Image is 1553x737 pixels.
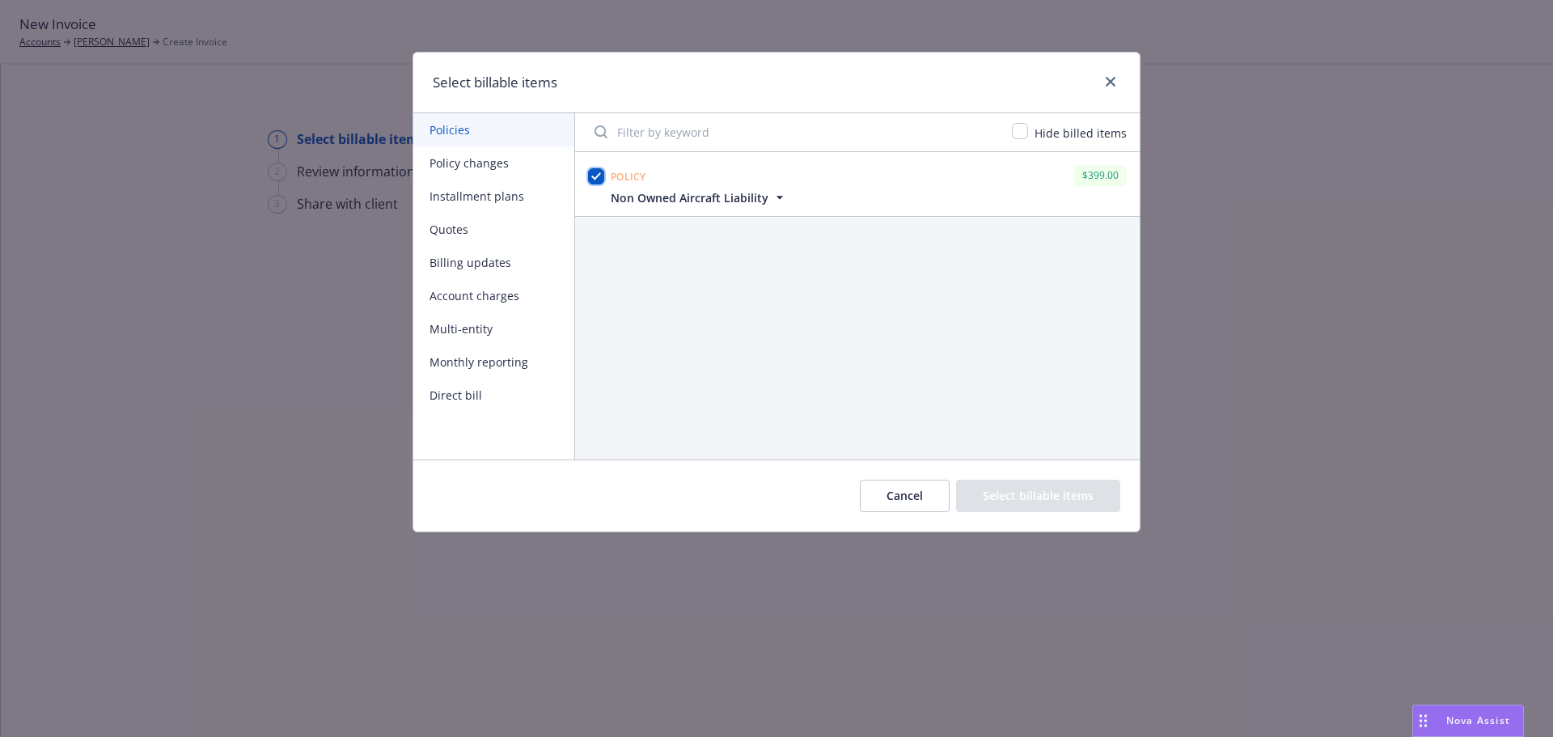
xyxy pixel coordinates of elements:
button: Billing updates [413,246,574,279]
span: Non Owned Aircraft Liability [611,189,768,206]
h1: Select billable items [433,72,557,93]
button: Policies [413,113,574,146]
button: Nova Assist [1412,705,1524,737]
span: Nova Assist [1446,714,1510,727]
button: Direct bill [413,379,574,412]
button: Non Owned Aircraft Liability [611,189,788,206]
input: Filter by keyword [585,116,1002,148]
button: Account charges [413,279,574,312]
button: Installment plans [413,180,574,213]
div: Drag to move [1413,705,1433,736]
span: Hide billed items [1035,125,1127,141]
button: Multi-entity [413,312,574,345]
button: Policy changes [413,146,574,180]
button: Quotes [413,213,574,246]
button: Monthly reporting [413,345,574,379]
button: Cancel [860,480,950,512]
div: $399.00 [1074,165,1127,185]
a: close [1101,72,1120,91]
span: Policy [611,170,646,184]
